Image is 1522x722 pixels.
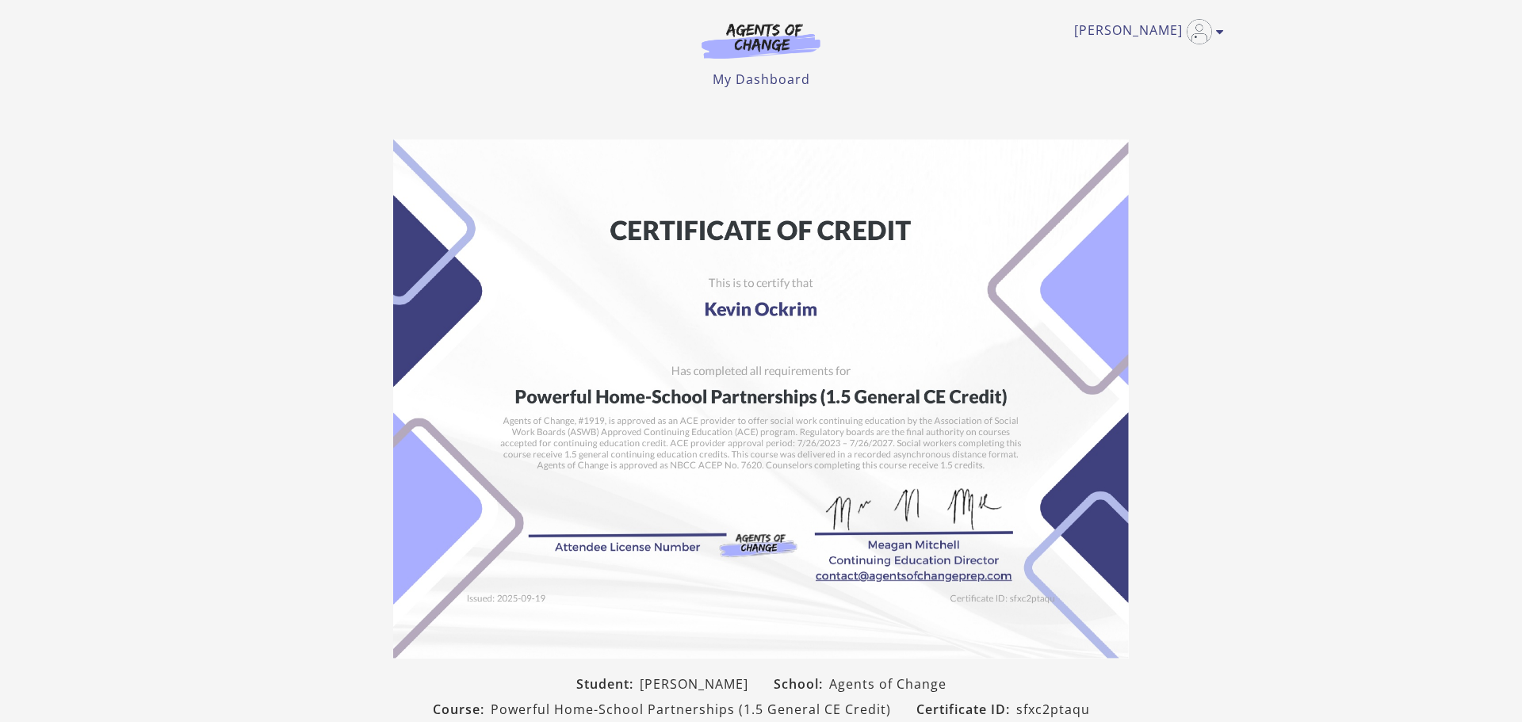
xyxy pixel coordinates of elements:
img: Agents of Change Logo [685,22,837,59]
span: Agents of Change [829,674,946,693]
a: Toggle menu [1074,19,1216,44]
a: My Dashboard [713,71,810,88]
span: sfxc2ptaqu [1016,700,1090,719]
span: Course: [433,700,491,719]
span: Powerful Home-School Partnerships (1.5 General CE Credit) [491,700,891,719]
span: Student: [576,674,640,693]
span: Certificate ID: [916,700,1016,719]
span: School: [774,674,829,693]
span: [PERSON_NAME] [640,674,748,693]
img: Certificate [393,139,1129,659]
